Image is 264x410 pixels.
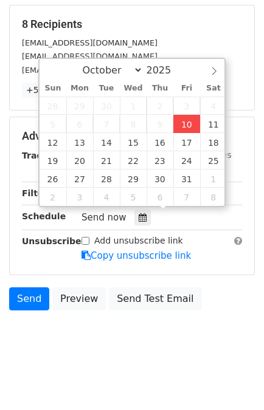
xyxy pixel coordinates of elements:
span: Fri [173,84,200,92]
span: Thu [147,84,173,92]
span: Wed [120,84,147,92]
span: October 31, 2025 [173,169,200,188]
span: October 4, 2025 [200,97,227,115]
span: October 9, 2025 [147,115,173,133]
a: Copy unsubscribe link [82,250,191,261]
input: Year [143,64,187,76]
a: Send Test Email [109,287,201,310]
span: October 13, 2025 [66,133,93,151]
span: September 29, 2025 [66,97,93,115]
span: Mon [66,84,93,92]
span: October 10, 2025 [173,115,200,133]
span: November 1, 2025 [200,169,227,188]
span: November 3, 2025 [66,188,93,206]
span: October 1, 2025 [120,97,147,115]
span: November 2, 2025 [40,188,66,206]
span: October 6, 2025 [66,115,93,133]
span: October 17, 2025 [173,133,200,151]
small: [EMAIL_ADDRESS][DOMAIN_NAME] [22,66,158,75]
span: November 6, 2025 [147,188,173,206]
h5: Advanced [22,129,242,143]
span: Sat [200,84,227,92]
span: October 27, 2025 [66,169,93,188]
a: Send [9,287,49,310]
span: November 8, 2025 [200,188,227,206]
h5: 8 Recipients [22,18,242,31]
span: October 3, 2025 [173,97,200,115]
span: October 29, 2025 [120,169,147,188]
span: October 26, 2025 [40,169,66,188]
span: November 4, 2025 [93,188,120,206]
small: [EMAIL_ADDRESS][DOMAIN_NAME] [22,52,158,61]
span: November 5, 2025 [120,188,147,206]
span: October 23, 2025 [147,151,173,169]
a: +5 more [22,83,68,98]
span: October 21, 2025 [93,151,120,169]
span: Send now [82,212,127,223]
iframe: Chat Widget [203,352,264,410]
label: Add unsubscribe link [94,234,183,247]
span: October 18, 2025 [200,133,227,151]
span: October 8, 2025 [120,115,147,133]
span: October 12, 2025 [40,133,66,151]
a: Preview [52,287,106,310]
span: October 22, 2025 [120,151,147,169]
span: October 11, 2025 [200,115,227,133]
span: October 2, 2025 [147,97,173,115]
strong: Filters [22,188,53,198]
strong: Tracking [22,151,63,160]
span: Tue [93,84,120,92]
span: October 16, 2025 [147,133,173,151]
span: October 19, 2025 [40,151,66,169]
span: October 15, 2025 [120,133,147,151]
small: [EMAIL_ADDRESS][DOMAIN_NAME] [22,38,158,47]
span: October 30, 2025 [147,169,173,188]
span: October 20, 2025 [66,151,93,169]
span: October 24, 2025 [173,151,200,169]
span: October 7, 2025 [93,115,120,133]
span: October 28, 2025 [93,169,120,188]
span: October 14, 2025 [93,133,120,151]
span: November 7, 2025 [173,188,200,206]
span: Sun [40,84,66,92]
span: September 30, 2025 [93,97,120,115]
span: October 25, 2025 [200,151,227,169]
span: October 5, 2025 [40,115,66,133]
span: September 28, 2025 [40,97,66,115]
strong: Unsubscribe [22,236,82,246]
strong: Schedule [22,211,66,221]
